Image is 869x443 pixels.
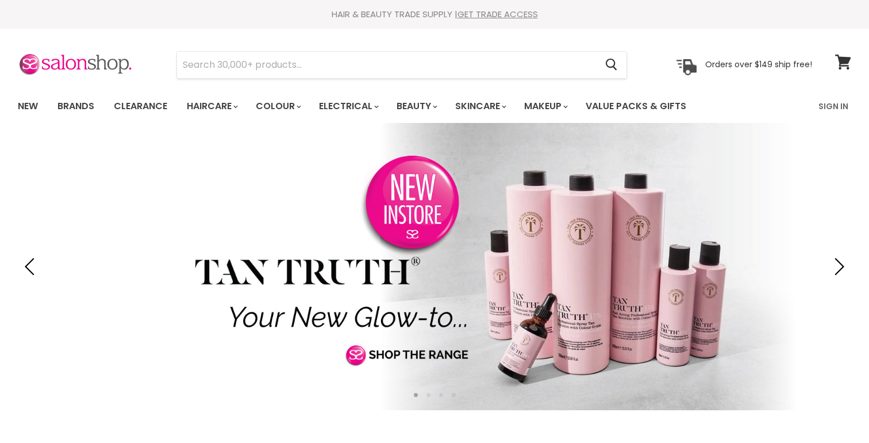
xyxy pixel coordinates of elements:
iframe: Gorgias live chat messenger [812,389,858,432]
a: Colour [247,94,308,118]
button: Previous [20,255,43,278]
button: Search [596,52,626,78]
a: New [9,94,47,118]
a: Clearance [105,94,176,118]
button: Next [826,255,849,278]
a: Haircare [178,94,245,118]
li: Page dot 2 [426,393,430,397]
li: Page dot 1 [414,393,418,397]
a: Electrical [310,94,386,118]
a: Value Packs & Gifts [577,94,695,118]
li: Page dot 4 [452,393,456,397]
form: Product [176,51,627,79]
nav: Main [3,90,866,123]
a: Skincare [447,94,513,118]
a: Sign In [812,94,855,118]
ul: Main menu [9,90,753,123]
div: HAIR & BEAUTY TRADE SUPPLY | [3,9,866,20]
li: Page dot 3 [439,393,443,397]
a: Brands [49,94,103,118]
p: Orders over $149 ship free! [705,59,812,70]
a: Makeup [516,94,575,118]
input: Search [177,52,596,78]
a: Beauty [388,94,444,118]
a: GET TRADE ACCESS [457,8,538,20]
